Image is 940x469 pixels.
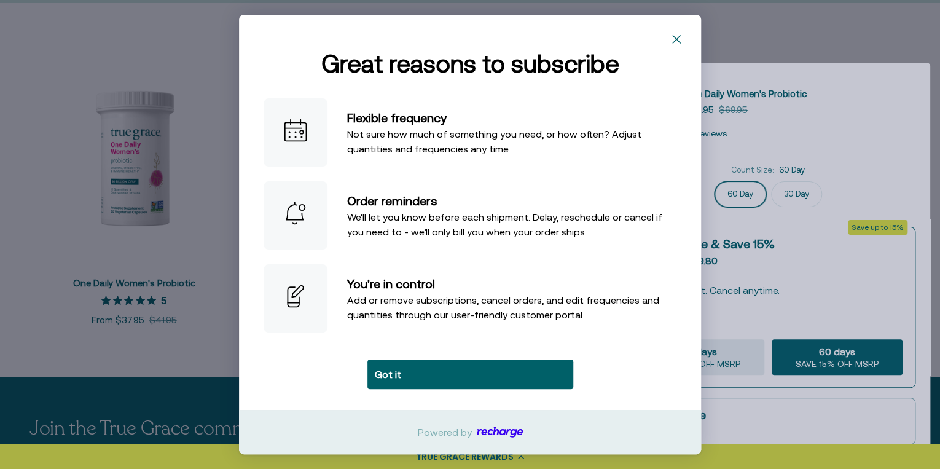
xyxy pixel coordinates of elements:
h2: You're in control [347,275,676,293]
h2: Order reminders [347,192,676,210]
p: Not sure how much of something you need, or how often? Adjust quantities and frequencies any time. [347,127,676,156]
p: We'll let you know before each shipment. Delay, reschedule or cancel if you need to - we’ll only ... [347,210,676,239]
h1: Great reasons to subscribe [264,49,676,98]
h2: Flexible frequency [347,109,676,127]
button: Got it [367,360,573,389]
p: Add or remove subscriptions, cancel orders, and edit frequencies and quantities through our user-... [347,293,676,322]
